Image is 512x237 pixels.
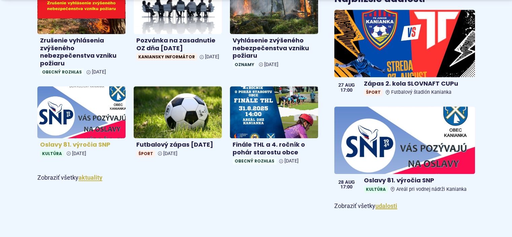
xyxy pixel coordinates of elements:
[364,80,472,88] h4: Zápas 2. kola SLOVNAFT CUPu
[136,150,155,157] span: Šport
[136,141,219,149] h4: Futbalový zápas [DATE]
[37,86,126,159] a: Oslavy 81. výročia SNP Kultúra [DATE]
[391,89,451,95] span: Futbalový štadión Kanianka
[334,201,475,211] p: Zobraziť všetky
[264,62,278,67] span: [DATE]
[40,37,123,67] h4: Zrušenie vyhlásenia zvýšeného nebezpečenstva vzniku požiaru
[78,174,102,181] a: Zobraziť všetky aktuality
[40,68,84,76] span: Obecný rozhlas
[364,177,472,184] h4: Oslavy 81. výročia SNP
[136,53,197,60] span: Kaniansky informátor
[233,37,315,60] h4: Vyhlásenie zvýšeného nebezpečenstva vzniku požiaru
[364,186,388,193] span: Kultúra
[134,86,222,159] a: Futbalový zápas [DATE] Šport [DATE]
[375,202,397,209] a: Zobraziť všetky udalosti
[334,107,475,196] a: Oslavy 81. výročia SNP KultúraAreál pri vodnej nádrži Kanianka 28 aug 17:00
[233,157,276,165] span: Obecný rozhlas
[136,37,219,52] h4: Pozvánka na zasadnutie OZ dňa [DATE]
[163,151,177,156] span: [DATE]
[338,83,344,88] span: 27
[338,185,355,189] span: 17:00
[40,141,123,149] h4: Oslavy 81. výročia SNP
[338,180,344,185] span: 28
[284,158,299,164] span: [DATE]
[338,88,355,93] span: 17:00
[233,61,256,68] span: Oznamy
[72,151,86,156] span: [DATE]
[334,10,475,99] a: Zápas 2. kola SLOVNAFT CUPu ŠportFutbalový štadión Kanianka 27 aug 17:00
[233,141,315,156] h4: Finále THL a 4. ročník o pohár starostu obce
[396,186,467,192] span: Areál pri vodnej nádrži Kanianka
[345,83,355,88] span: aug
[345,180,355,185] span: aug
[230,86,318,167] a: Finále THL a 4. ročník o pohár starostu obce Obecný rozhlas [DATE]
[40,150,64,157] span: Kultúra
[364,89,383,96] span: Šport
[205,54,219,60] span: [DATE]
[37,173,318,183] p: Zobraziť všetky
[92,69,106,75] span: [DATE]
